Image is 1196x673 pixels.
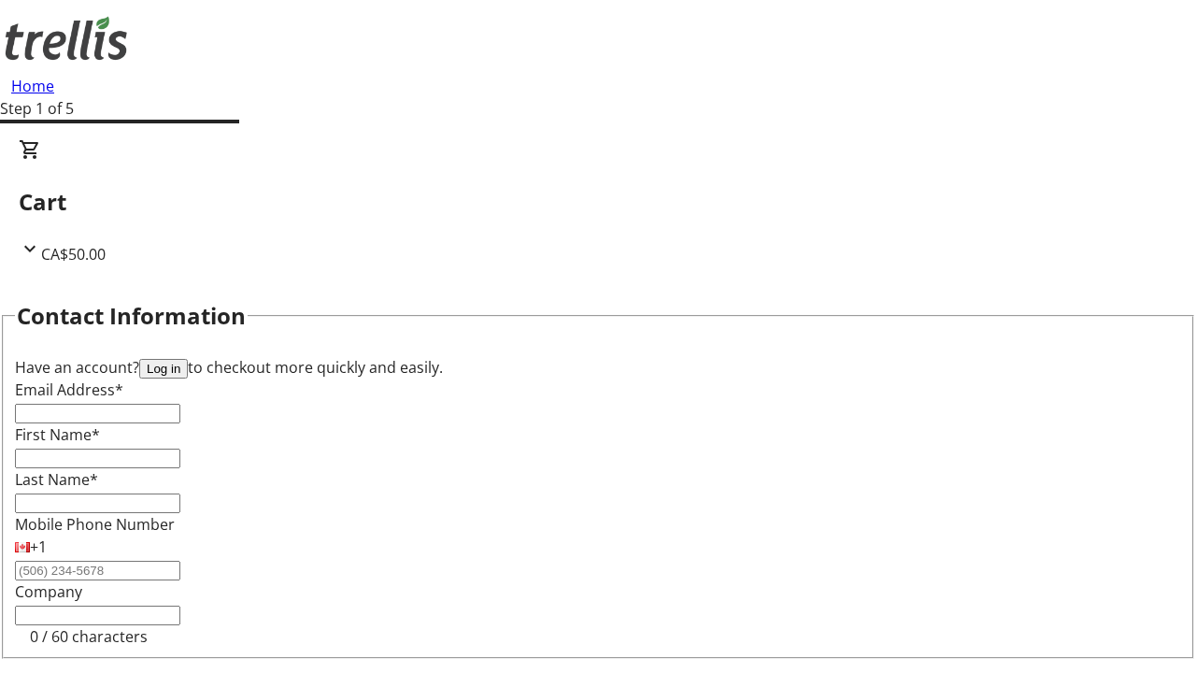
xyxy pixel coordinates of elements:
label: Email Address* [15,379,123,400]
label: Company [15,581,82,602]
h2: Cart [19,185,1177,219]
h2: Contact Information [17,299,246,333]
span: CA$50.00 [41,244,106,265]
label: Last Name* [15,469,98,490]
input: (506) 234-5678 [15,561,180,580]
div: CartCA$50.00 [19,138,1177,265]
label: Mobile Phone Number [15,514,175,535]
div: Have an account? to checkout more quickly and easily. [15,356,1181,379]
label: First Name* [15,424,100,445]
button: Log in [139,359,188,379]
tr-character-limit: 0 / 60 characters [30,626,148,647]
